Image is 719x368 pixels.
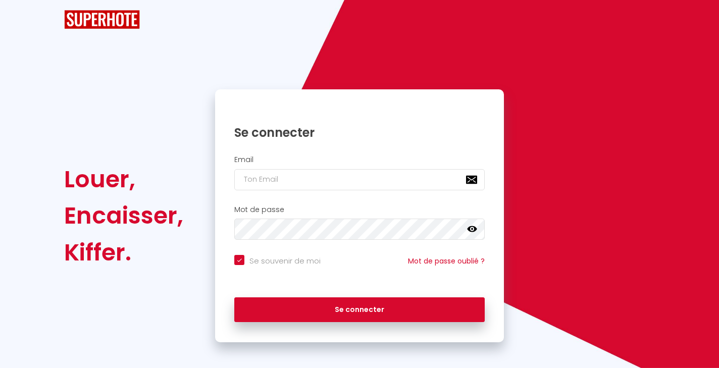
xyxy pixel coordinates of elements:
div: Encaisser, [64,197,183,234]
div: Kiffer. [64,234,183,271]
h1: Se connecter [234,125,485,140]
h2: Email [234,155,485,164]
button: Ouvrir le widget de chat LiveChat [8,4,38,34]
button: Se connecter [234,297,485,323]
h2: Mot de passe [234,205,485,214]
div: Louer, [64,161,183,197]
img: SuperHote logo [64,10,140,29]
input: Ton Email [234,169,485,190]
a: Mot de passe oublié ? [408,256,485,266]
